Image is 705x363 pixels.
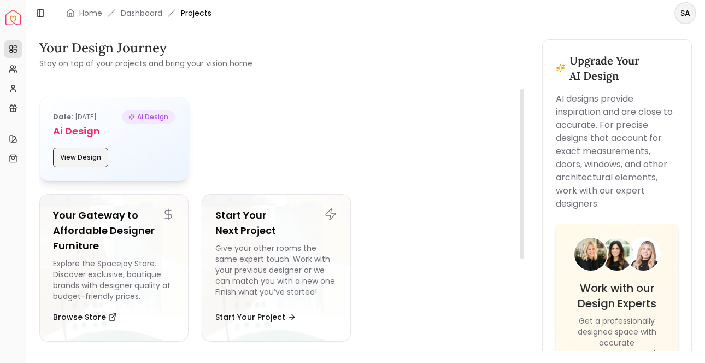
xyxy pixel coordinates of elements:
img: Designer 1 [574,238,607,287]
p: [DATE] [53,110,97,124]
h3: Your Design Journey [39,39,252,57]
h5: Your Gateway to Affordable Designer Furniture [53,208,175,254]
h3: Upgrade Your AI Design [569,53,678,84]
a: Spacejoy [5,10,21,25]
h5: Ai Design [53,124,175,139]
a: Start Your Next ProjectGive your other rooms the same expert touch. Work with your previous desig... [202,194,351,342]
button: Browse Store [53,306,117,328]
div: Explore the Spacejoy Store. Discover exclusive, boutique brands with designer quality at budget-f... [53,258,175,302]
a: Dashboard [121,8,162,19]
button: SA [674,2,696,24]
h5: Start Your Next Project [215,208,337,238]
span: SA [675,3,695,23]
img: Designer 2 [601,238,633,285]
span: Projects [181,8,211,19]
nav: breadcrumb [66,8,211,19]
button: Start Your Project [215,306,296,328]
a: Home [79,8,102,19]
img: Designer 3 [627,238,660,275]
div: Give your other rooms the same expert touch. Work with your previous designer or we can match you... [215,243,337,302]
a: Your Gateway to Affordable Designer FurnitureExplore the Spacejoy Store. Discover exclusive, bout... [39,194,189,342]
button: View Design [53,148,108,167]
b: Date: [53,112,73,121]
h4: Work with our Design Experts [569,280,666,311]
img: Spacejoy Logo [5,10,21,25]
span: AI Design [122,110,175,124]
p: AI designs provide inspiration and are close to accurate. For precise designs that account for ex... [556,92,679,210]
small: Stay on top of your projects and bring your vision home [39,58,252,69]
